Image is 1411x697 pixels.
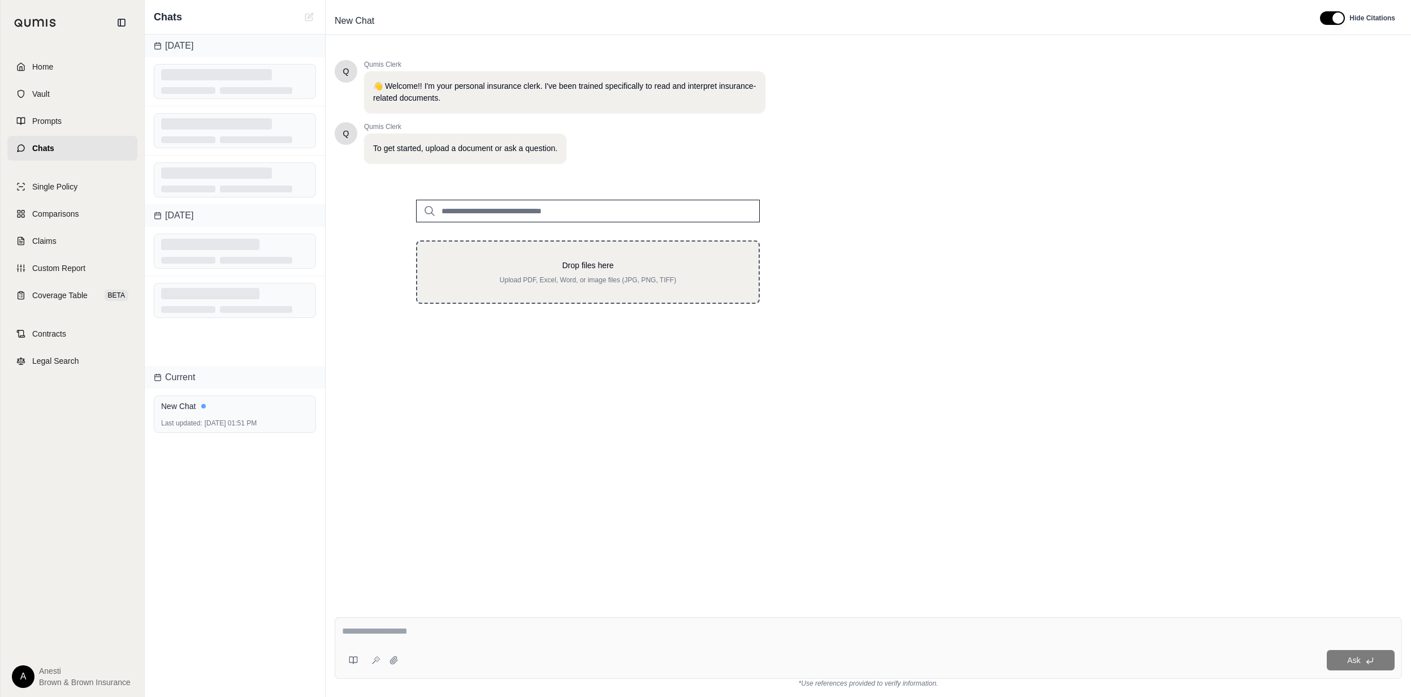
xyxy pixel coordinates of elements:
[335,679,1402,688] div: *Use references provided to verify information.
[7,81,137,106] a: Vault
[373,80,756,104] p: 👋 Welcome!! I'm your personal insurance clerk. I've been trained specifically to read and interpr...
[7,109,137,134] a: Prompts
[7,283,137,308] a: Coverage TableBETA
[154,9,182,25] span: Chats
[32,208,79,220] span: Comparisons
[7,348,137,373] a: Legal Search
[373,143,557,154] p: To get started, upload a document or ask a question.
[1347,656,1360,665] span: Ask
[435,260,741,271] p: Drop files here
[343,66,349,77] span: Hello
[161,401,309,412] div: New Chat
[364,122,566,131] span: Qumis Clerk
[32,143,54,154] span: Chats
[32,88,50,100] span: Vault
[39,677,131,688] span: Brown & Brown Insurance
[7,321,137,346] a: Contracts
[7,256,137,281] a: Custom Report
[112,14,131,32] button: Collapse sidebar
[12,665,34,688] div: A
[32,115,62,127] span: Prompts
[14,19,57,27] img: Qumis Logo
[39,665,131,677] span: Anesti
[32,61,53,72] span: Home
[32,235,57,247] span: Claims
[330,12,379,30] span: New Chat
[161,419,202,428] span: Last updated:
[145,204,325,227] div: [DATE]
[364,60,765,69] span: Qumis Clerk
[32,181,77,192] span: Single Policy
[7,201,137,226] a: Comparisons
[7,174,137,199] a: Single Policy
[7,54,137,79] a: Home
[330,12,1306,30] div: Edit Title
[32,290,88,301] span: Coverage Table
[145,366,325,389] div: Current
[7,136,137,161] a: Chats
[302,10,316,24] button: New Chat
[161,419,309,428] div: [DATE] 01:51 PM
[105,290,128,301] span: BETA
[32,355,79,367] span: Legal Search
[1327,650,1395,670] button: Ask
[1349,14,1395,23] span: Hide Citations
[343,128,349,139] span: Hello
[32,328,66,339] span: Contracts
[32,263,85,274] span: Custom Report
[7,229,137,253] a: Claims
[435,276,741,285] p: Upload PDF, Excel, Word, or image files (JPG, PNG, TIFF)
[145,35,325,57] div: [DATE]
